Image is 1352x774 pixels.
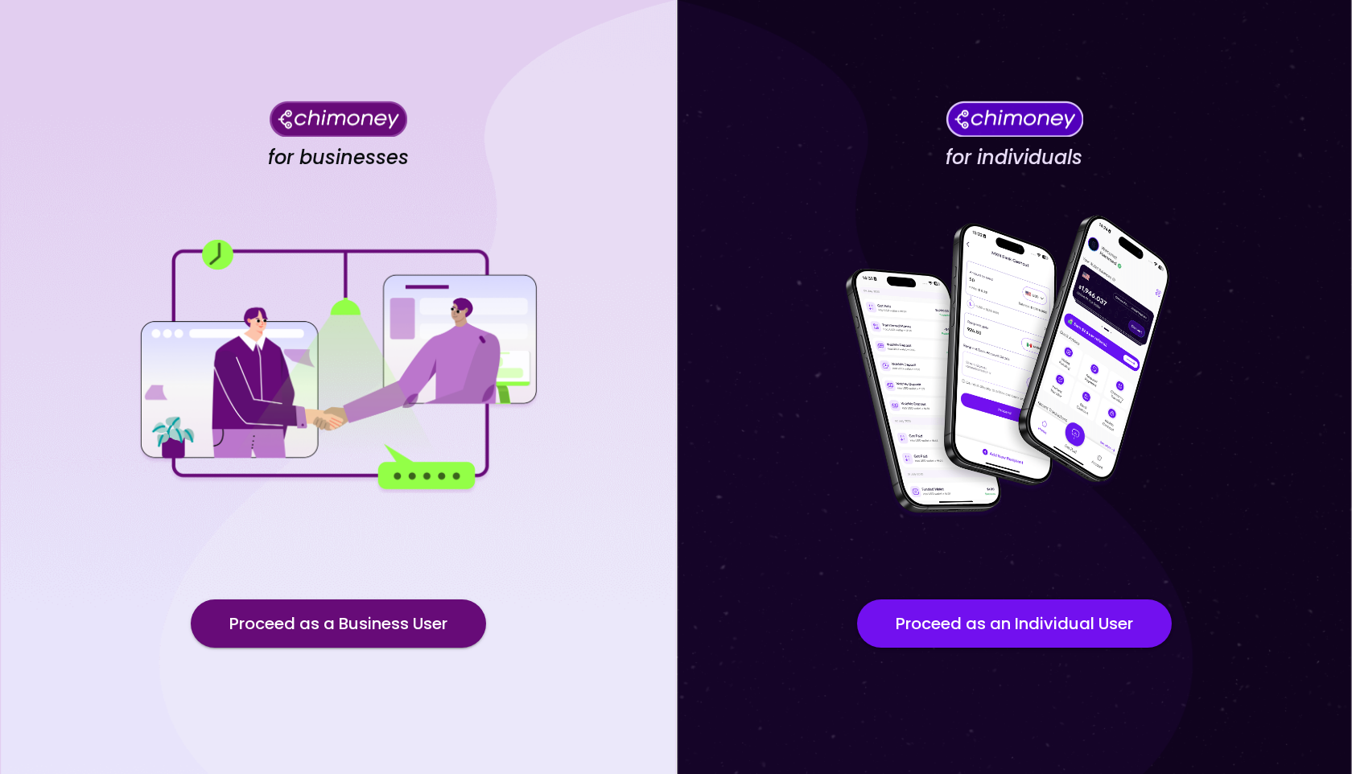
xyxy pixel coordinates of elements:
[946,146,1082,170] h4: for individuals
[857,599,1172,648] button: Proceed as an Individual User
[270,101,407,137] img: Chimoney for businesses
[191,599,486,648] button: Proceed as a Business User
[137,240,539,493] img: for businesses
[268,146,409,170] h4: for businesses
[813,206,1215,528] img: for individuals
[946,101,1083,137] img: Chimoney for individuals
